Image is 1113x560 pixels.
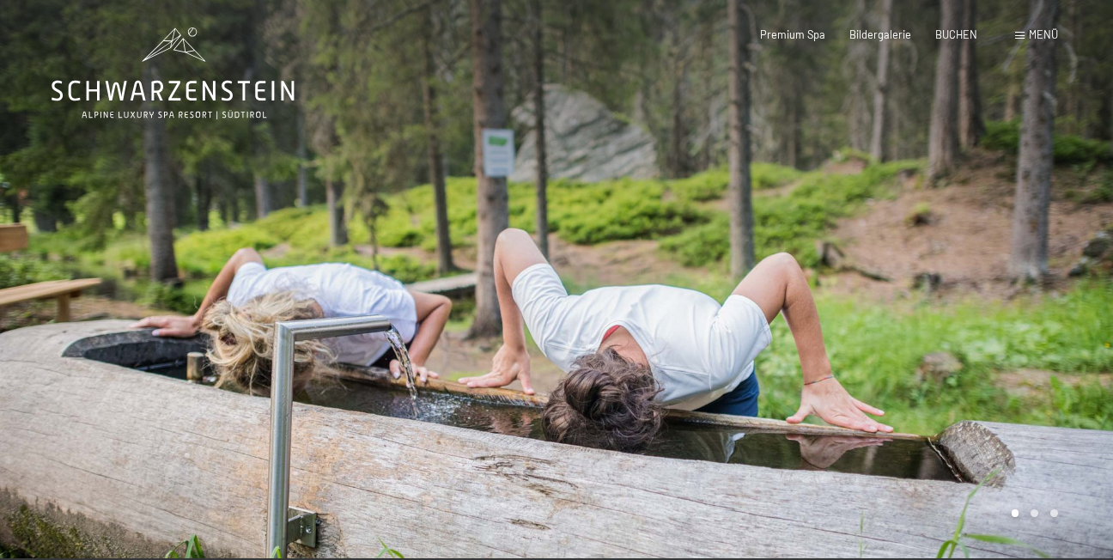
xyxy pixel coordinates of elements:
[1031,509,1038,517] div: Carousel Page 2
[1029,27,1058,41] span: Menü
[1012,509,1019,517] div: Carousel Page 1 (Current Slide)
[1050,509,1058,517] div: Carousel Page 3
[849,27,911,41] a: Bildergalerie
[760,27,825,41] a: Premium Spa
[935,27,977,41] a: BUCHEN
[1006,509,1058,517] div: Carousel Pagination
